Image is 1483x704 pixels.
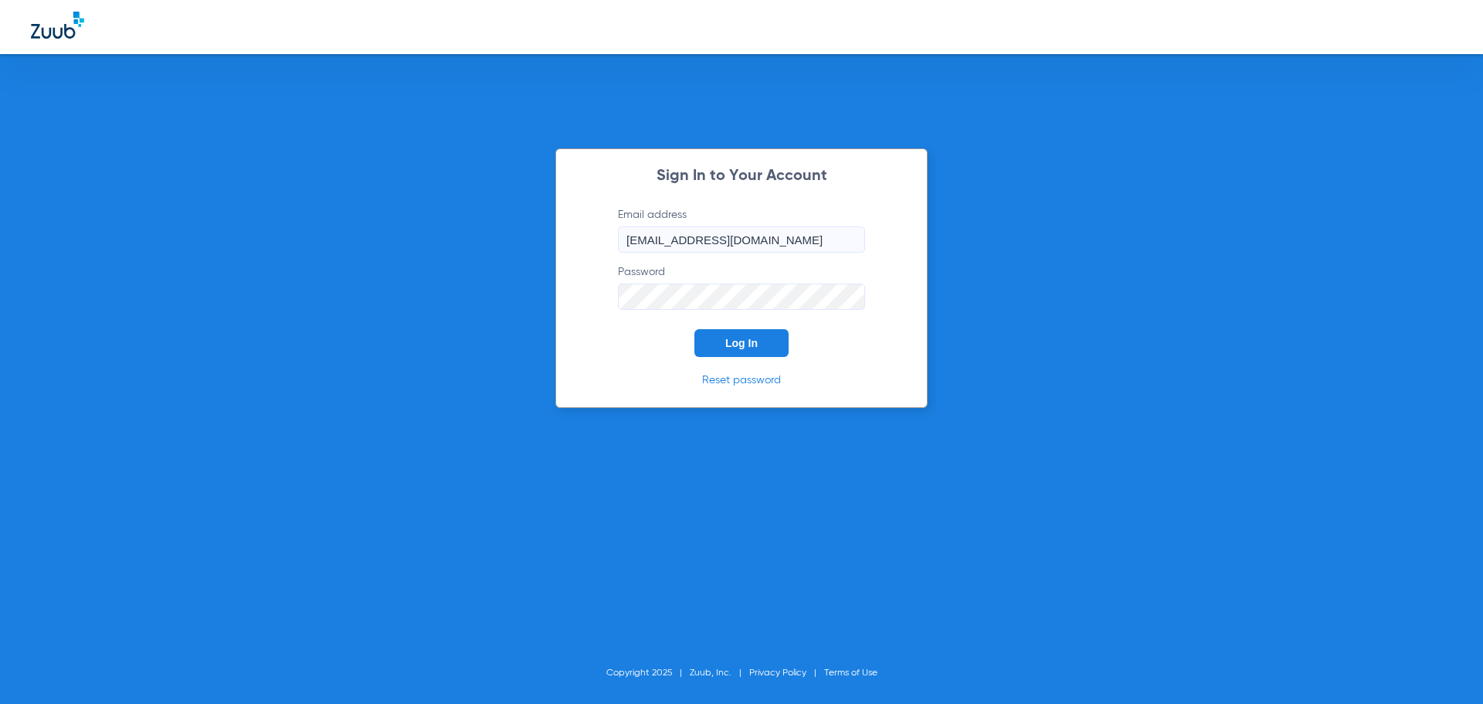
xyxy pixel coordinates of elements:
[618,284,865,310] input: Password
[618,226,865,253] input: Email address
[618,207,865,253] label: Email address
[595,168,888,184] h2: Sign In to Your Account
[606,665,690,681] li: Copyright 2025
[694,329,789,357] button: Log In
[1406,630,1483,704] iframe: Chat Widget
[702,375,781,386] a: Reset password
[749,668,806,678] a: Privacy Policy
[690,665,749,681] li: Zuub, Inc.
[618,264,865,310] label: Password
[824,668,877,678] a: Terms of Use
[725,337,758,349] span: Log In
[31,12,84,39] img: Zuub Logo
